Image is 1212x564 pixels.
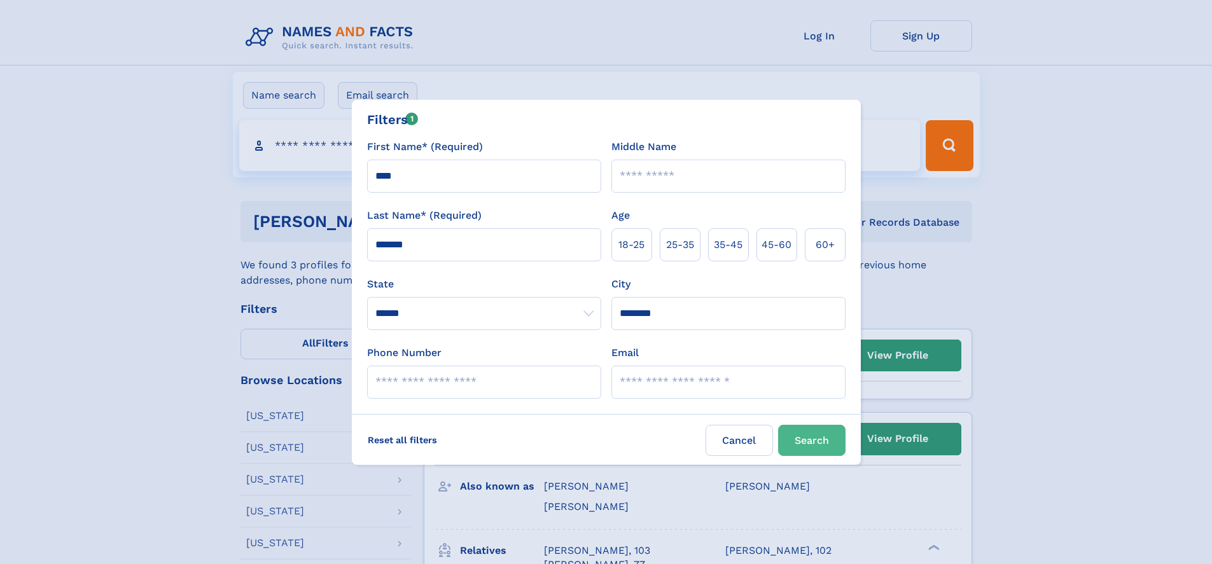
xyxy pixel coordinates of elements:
span: 60+ [816,237,835,252]
label: Middle Name [611,139,676,155]
label: Email [611,345,639,361]
span: 25‑35 [666,237,694,252]
span: 35‑45 [714,237,742,252]
label: Phone Number [367,345,442,361]
label: Age [611,208,630,223]
label: First Name* (Required) [367,139,483,155]
span: 18‑25 [618,237,644,252]
span: 45‑60 [762,237,791,252]
button: Search [778,425,846,456]
div: Filters [367,110,419,129]
label: Reset all filters [359,425,445,455]
label: Last Name* (Required) [367,208,482,223]
label: City [611,277,630,292]
label: State [367,277,601,292]
label: Cancel [706,425,773,456]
